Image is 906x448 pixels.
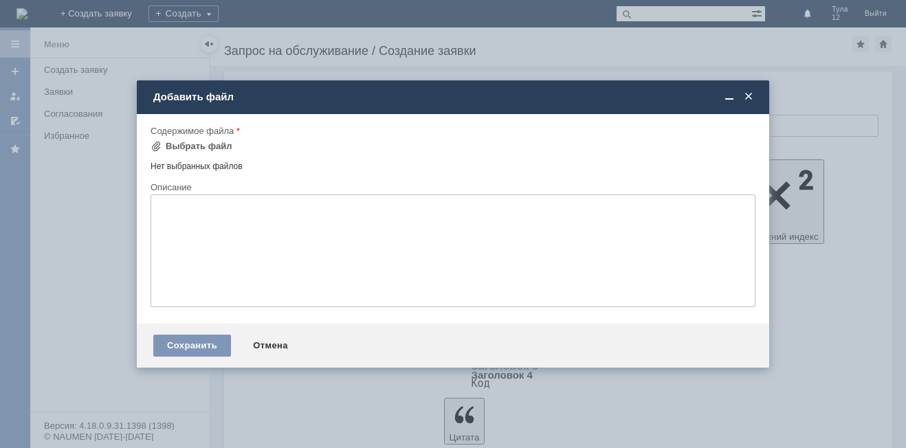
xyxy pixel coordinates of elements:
div: Выбрать файл [166,141,232,152]
div: Добавить файл [153,91,755,103]
span: Свернуть (Ctrl + M) [722,91,736,103]
div: Нет выбранных файлов [151,156,755,172]
div: Описание [151,183,753,192]
span: Закрыть [742,91,755,103]
div: Содержимое файла [151,126,753,135]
